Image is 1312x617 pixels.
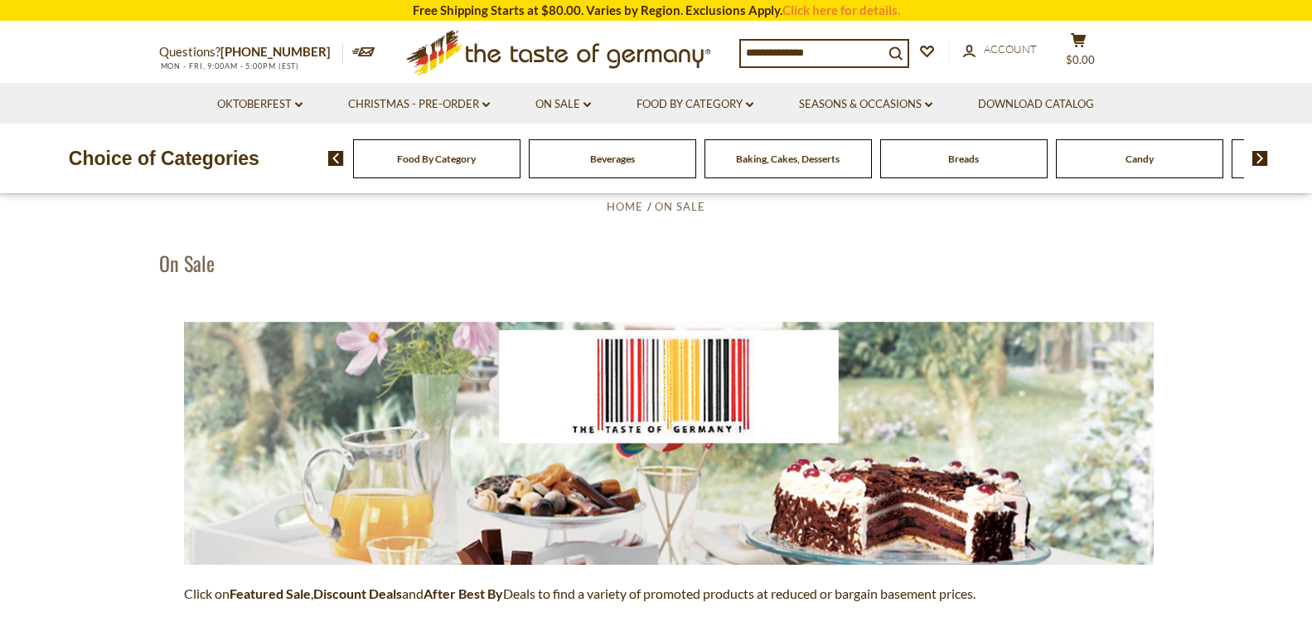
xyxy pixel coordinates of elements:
a: Breads [948,153,979,165]
img: the-taste-of-germany-barcode-3.jpg [184,322,1154,565]
a: [PHONE_NUMBER] [220,44,331,59]
img: previous arrow [328,151,344,166]
a: Home [607,200,643,213]
span: Account [984,42,1037,56]
a: Baking, Cakes, Desserts [736,153,840,165]
a: Food By Category [637,95,753,114]
a: Click here for details. [782,2,900,17]
span: MON - FRI, 9:00AM - 5:00PM (EST) [159,61,300,70]
img: next arrow [1252,151,1268,166]
p: Questions? [159,41,343,63]
a: On Sale [655,200,705,213]
a: Food By Category [397,153,476,165]
button: $0.00 [1054,32,1104,74]
a: Account [963,41,1037,59]
span: $0.00 [1066,53,1095,66]
a: On Sale [535,95,591,114]
strong: After Best By [424,585,503,601]
a: Candy [1126,153,1154,165]
strong: Discount Deals [313,585,402,601]
a: Christmas - PRE-ORDER [348,95,490,114]
a: Download Catalog [978,95,1094,114]
span: Click on , and Deals to find a variety of promoted products at reduced or bargain basement prices. [184,585,976,601]
a: Seasons & Occasions [799,95,932,114]
a: Beverages [590,153,635,165]
a: Oktoberfest [217,95,303,114]
h1: On Sale [159,250,215,275]
strong: Featured Sale [230,585,311,601]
